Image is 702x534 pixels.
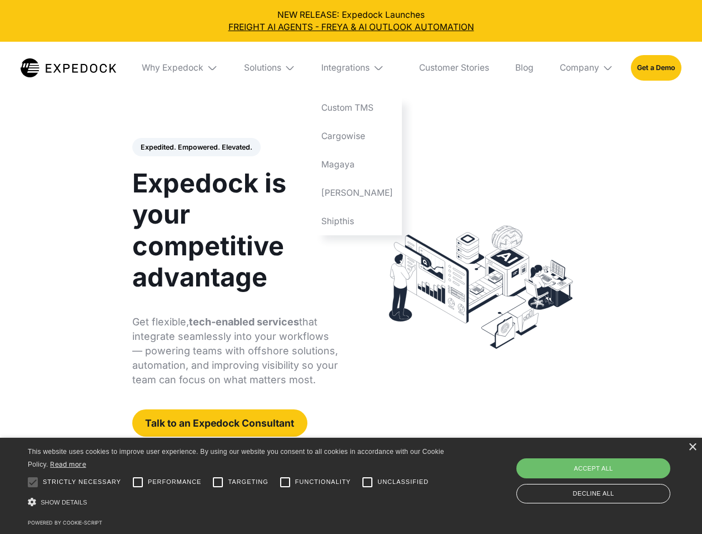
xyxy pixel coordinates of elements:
[551,42,622,94] div: Company
[189,316,299,328] strong: tech-enabled services
[313,207,402,235] a: Shipthis
[313,42,402,94] div: Integrations
[133,42,227,94] div: Why Expedock
[313,94,402,235] nav: Integrations
[244,62,281,73] div: Solutions
[142,62,203,73] div: Why Expedock
[43,477,121,487] span: Strictly necessary
[50,460,86,468] a: Read more
[132,409,307,437] a: Talk to an Expedock Consultant
[295,477,351,487] span: Functionality
[9,9,694,33] div: NEW RELEASE: Expedock Launches
[41,499,87,506] span: Show details
[321,62,370,73] div: Integrations
[313,122,402,151] a: Cargowise
[235,42,304,94] div: Solutions
[410,42,497,94] a: Customer Stories
[132,167,338,293] h1: Expedock is your competitive advantage
[148,477,202,487] span: Performance
[9,21,694,33] a: FREIGHT AI AGENTS - FREYA & AI OUTLOOK AUTOMATION
[377,477,429,487] span: Unclassified
[28,520,102,526] a: Powered by cookie-script
[313,150,402,179] a: Magaya
[28,448,444,468] span: This website uses cookies to improve user experience. By using our website you consent to all coo...
[313,94,402,122] a: Custom TMS
[313,179,402,207] a: [PERSON_NAME]
[506,42,542,94] a: Blog
[132,315,338,387] p: Get flexible, that integrate seamlessly into your workflows — powering teams with offshore soluti...
[28,495,448,510] div: Show details
[228,477,268,487] span: Targeting
[517,414,702,534] iframe: Chat Widget
[560,62,599,73] div: Company
[631,55,681,80] a: Get a Demo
